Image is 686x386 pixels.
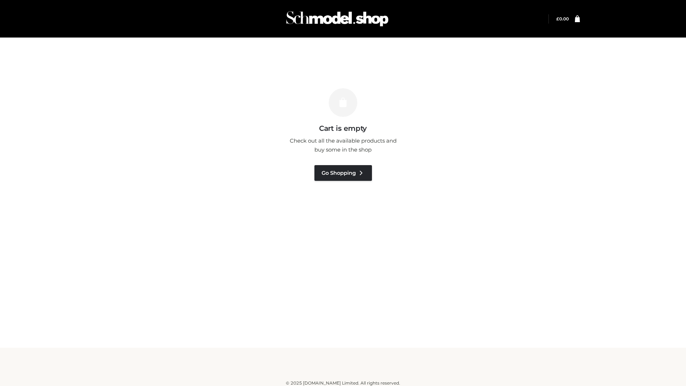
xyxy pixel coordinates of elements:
[286,136,400,154] p: Check out all the available products and buy some in the shop
[122,124,564,133] h3: Cart is empty
[556,16,559,21] span: £
[284,5,391,33] img: Schmodel Admin 964
[314,165,372,181] a: Go Shopping
[556,16,569,21] a: £0.00
[556,16,569,21] bdi: 0.00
